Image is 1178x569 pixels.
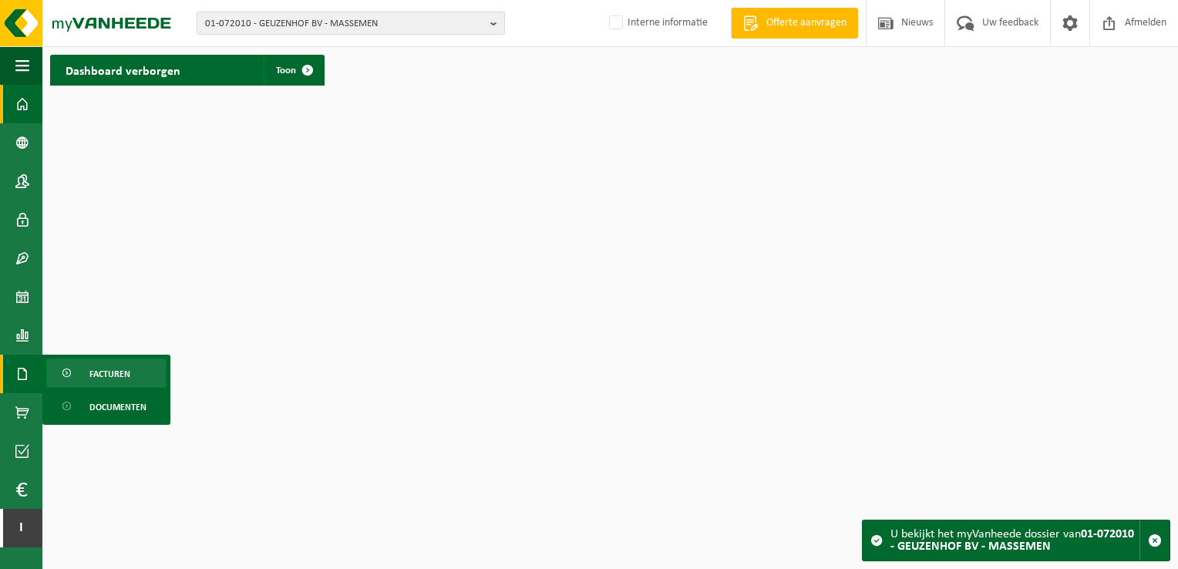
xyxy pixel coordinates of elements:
[46,359,167,388] a: Facturen
[15,509,27,547] span: I
[205,12,484,35] span: 01-072010 - GEUZENHOF BV - MASSEMEN
[89,392,146,422] span: Documenten
[731,8,858,39] a: Offerte aanvragen
[264,55,323,86] a: Toon
[606,12,708,35] label: Interne informatie
[89,359,130,389] span: Facturen
[50,55,196,85] h2: Dashboard verborgen
[890,528,1134,553] strong: 01-072010 - GEUZENHOF BV - MASSEMEN
[46,392,167,421] a: Documenten
[197,12,505,35] button: 01-072010 - GEUZENHOF BV - MASSEMEN
[276,66,296,76] span: Toon
[762,15,850,31] span: Offerte aanvragen
[890,520,1139,561] div: U bekijkt het myVanheede dossier van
